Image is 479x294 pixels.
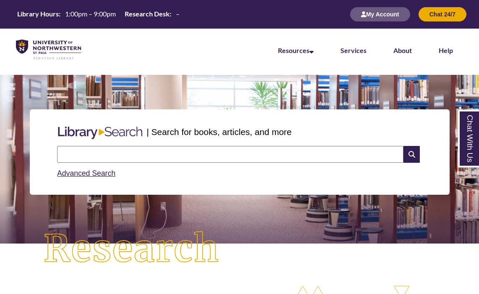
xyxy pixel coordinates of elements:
[54,123,147,143] img: Libary Search
[14,9,183,19] table: Hours Today
[340,46,366,54] a: Services
[419,7,466,21] button: Chat 24/7
[121,9,173,19] th: Research Desk:
[419,11,466,18] a: Chat 24/7
[14,9,183,19] a: Hours Today
[16,40,81,60] img: UNWSP Library Logo
[65,10,116,18] span: 1:00pm – 9:00pm
[350,11,410,18] a: My Account
[14,9,62,19] th: Library Hours:
[57,169,115,177] a: Advanced Search
[24,212,239,286] img: Research
[439,46,453,54] a: Help
[176,10,180,18] span: –
[147,125,291,138] p: | Search for books, articles, and more
[278,46,314,54] a: Resources
[393,46,412,54] a: About
[350,7,410,21] button: My Account
[403,146,419,163] i: Search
